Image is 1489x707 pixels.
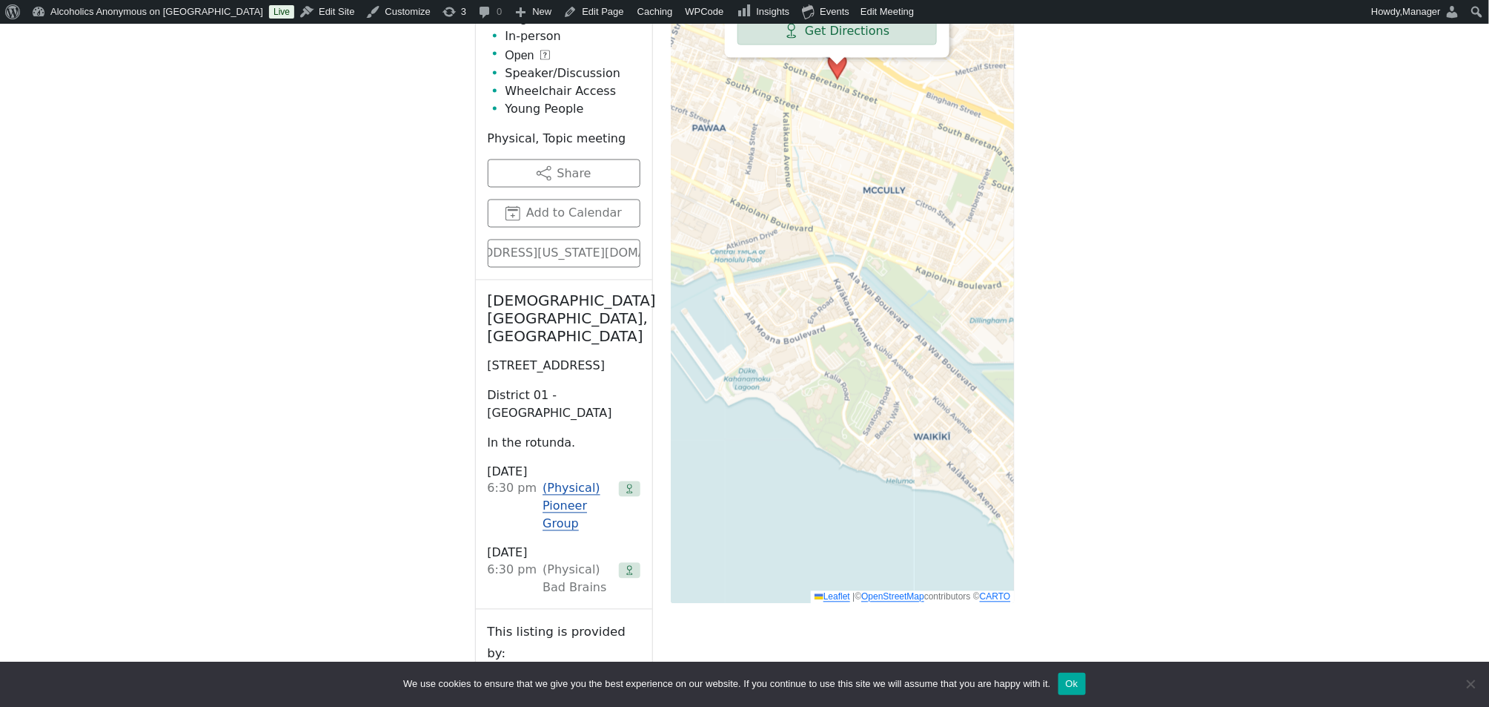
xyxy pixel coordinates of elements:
p: In the rotunda. [488,435,640,453]
a: CARTO [980,592,1011,602]
div: (Physical) Bad Brains [543,562,612,597]
h3: [DATE] [488,464,640,481]
h3: [DATE] [488,545,640,562]
button: Share [488,160,640,188]
span: Manager [1403,6,1441,17]
div: © contributors © [811,591,1015,604]
a: (Physical) Pioneer Group [543,480,612,533]
span: Open [505,47,534,65]
a: [EMAIL_ADDRESS][US_STATE][DOMAIN_NAME] [488,240,640,268]
button: Open [505,47,550,65]
a: OpenStreetMap [861,592,924,602]
button: Ok [1058,673,1086,695]
span: No [1463,677,1478,691]
div: 6:30 PM [488,562,537,597]
li: In-person [505,27,640,45]
li: Young People [505,100,640,118]
a: Get Directions [737,17,937,45]
span: | [852,592,855,602]
p: [STREET_ADDRESS] [488,358,640,375]
button: Add to Calendar [488,200,640,228]
p: Physical, Topic meeting [488,130,640,148]
a: Live [269,5,294,19]
small: This listing is provided by: [488,622,640,665]
h2: [DEMOGRAPHIC_DATA][GEOGRAPHIC_DATA], [GEOGRAPHIC_DATA] [488,292,640,346]
a: Leaflet [815,592,850,602]
p: District 01 - [GEOGRAPHIC_DATA] [488,387,640,423]
li: Speaker/Discussion [505,65,640,82]
span: We use cookies to ensure that we give you the best experience on our website. If you continue to ... [403,677,1050,691]
span: Insights [757,6,790,17]
div: 6:30 PM [488,480,537,533]
li: Wheelchair Access [505,82,640,100]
